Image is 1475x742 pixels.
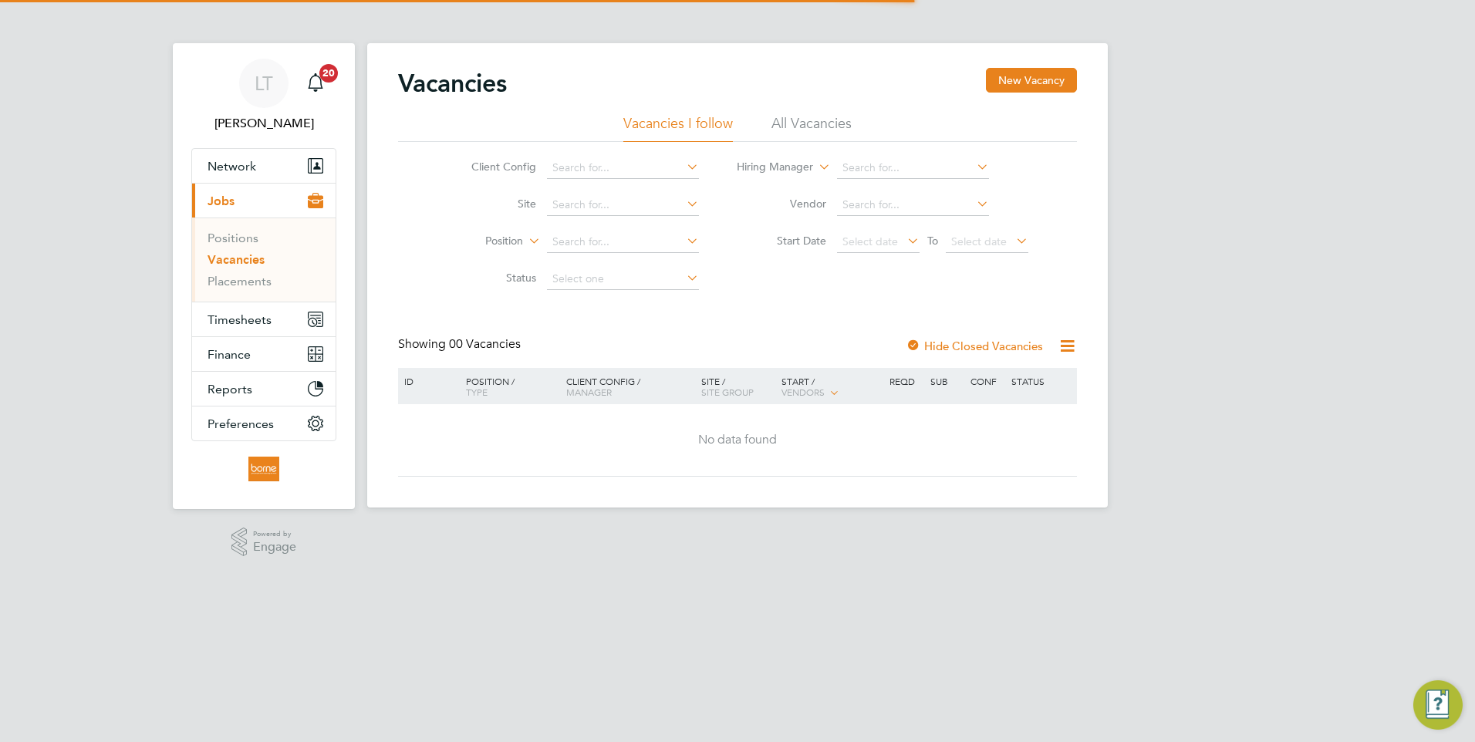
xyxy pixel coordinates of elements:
a: Positions [208,231,258,245]
div: No data found [400,432,1075,448]
span: Reports [208,382,252,396]
span: Powered by [253,528,296,541]
span: Network [208,159,256,174]
div: Conf [967,368,1007,394]
span: Select date [842,234,898,248]
span: Jobs [208,194,235,208]
div: Client Config / [562,368,697,405]
label: Site [447,197,536,211]
button: Reports [192,372,336,406]
label: Vendor [737,197,826,211]
span: Preferences [208,417,274,431]
button: Engage Resource Center [1413,680,1463,730]
div: Sub [927,368,967,394]
input: Search for... [547,231,699,253]
nav: Main navigation [173,43,355,509]
button: Finance [192,337,336,371]
span: To [923,231,943,251]
span: Vendors [781,386,825,398]
div: Jobs [192,218,336,302]
button: New Vacancy [986,68,1077,93]
label: Client Config [447,160,536,174]
label: Hide Closed Vacancies [906,339,1043,353]
span: Type [466,386,488,398]
a: 20 [300,59,331,108]
li: Vacancies I follow [623,114,733,142]
span: Site Group [701,386,754,398]
span: Finance [208,347,251,362]
span: LT [255,73,273,93]
a: LT[PERSON_NAME] [191,59,336,133]
label: Status [447,271,536,285]
span: Select date [951,234,1007,248]
span: 00 Vacancies [449,336,521,352]
button: Network [192,149,336,183]
span: Luana Tarniceru [191,114,336,133]
div: Start / [778,368,886,406]
li: All Vacancies [771,114,852,142]
button: Jobs [192,184,336,218]
button: Timesheets [192,302,336,336]
span: Engage [253,541,296,554]
input: Select one [547,268,699,290]
input: Search for... [837,194,989,216]
div: Reqd [886,368,926,394]
div: Status [1008,368,1075,394]
button: Preferences [192,406,336,440]
img: borneltd-logo-retina.png [248,457,278,481]
label: Start Date [737,234,826,248]
span: 20 [319,64,338,83]
div: Showing [398,336,524,352]
h2: Vacancies [398,68,507,99]
a: Powered byEngage [231,528,297,557]
label: Hiring Manager [724,160,813,175]
div: ID [400,368,454,394]
input: Search for... [837,157,989,179]
div: Site / [697,368,778,405]
a: Vacancies [208,252,265,267]
label: Position [434,234,523,249]
input: Search for... [547,194,699,216]
span: Manager [566,386,612,398]
a: Go to home page [191,457,336,481]
a: Placements [208,274,272,288]
span: Timesheets [208,312,272,327]
div: Position / [454,368,562,405]
input: Search for... [547,157,699,179]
